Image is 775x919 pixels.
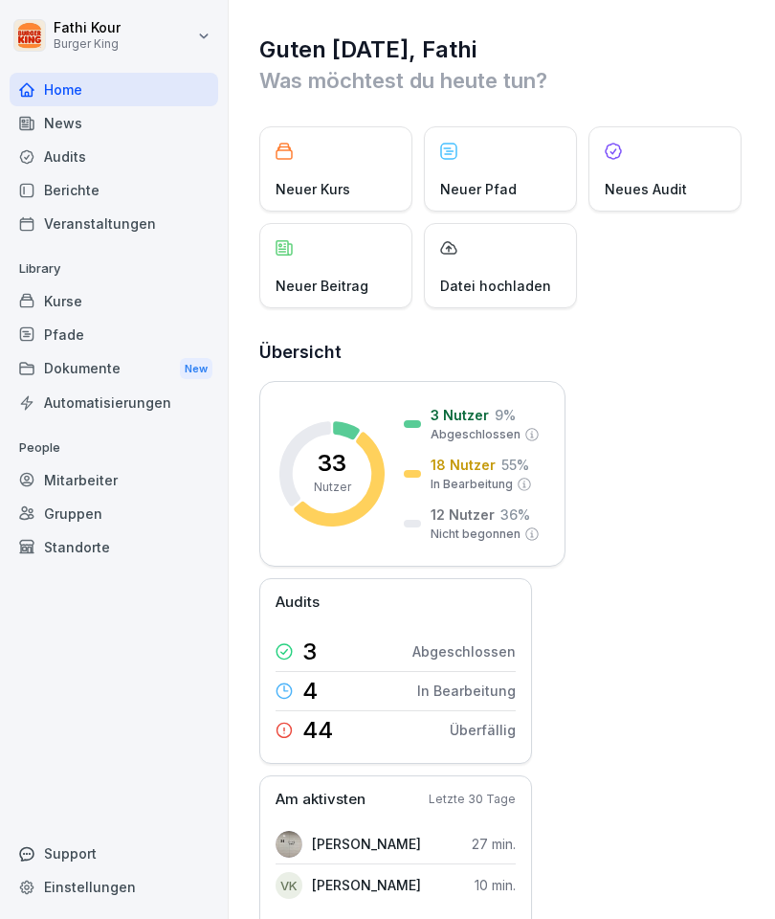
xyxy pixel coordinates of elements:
p: Nicht begonnen [431,526,520,543]
a: Einstellungen [10,870,218,904]
p: Letzte 30 Tage [429,791,516,808]
p: Was möchtest du heute tun? [259,65,746,96]
p: Neuer Beitrag [276,276,368,296]
p: Abgeschlossen [412,641,516,661]
p: 12 Nutzer [431,504,495,525]
p: Nutzer [314,479,351,496]
p: People [10,433,218,463]
a: Gruppen [10,497,218,530]
img: kmgd3ijskurtbkmrmfhcj6f5.png [276,831,302,858]
a: Home [10,73,218,106]
p: In Bearbeitung [417,681,516,701]
a: Kurse [10,284,218,318]
p: Neuer Kurs [276,179,350,199]
p: Abgeschlossen [431,426,520,443]
p: Am aktivsten [276,789,365,811]
a: Automatisierungen [10,386,218,419]
p: 44 [302,719,333,742]
p: 3 Nutzer [431,405,489,425]
a: Standorte [10,530,218,564]
a: Pfade [10,318,218,351]
p: 9 % [495,405,516,425]
p: 10 min. [475,875,516,895]
p: Datei hochladen [440,276,551,296]
h2: Übersicht [259,339,746,366]
p: In Bearbeitung [431,476,513,493]
div: Support [10,837,218,870]
a: Mitarbeiter [10,463,218,497]
p: Überfällig [450,720,516,740]
div: Dokumente [10,351,218,387]
p: 4 [302,680,318,703]
div: New [180,358,212,380]
p: 55 % [501,455,529,475]
p: Library [10,254,218,284]
p: Fathi Kour [54,20,121,36]
p: [PERSON_NAME] [312,875,421,895]
a: Veranstaltungen [10,207,218,240]
p: Neuer Pfad [440,179,517,199]
p: 36 % [500,504,530,525]
p: 33 [318,452,346,475]
p: 27 min. [472,834,516,854]
a: News [10,106,218,140]
h1: Guten [DATE], Fathi [259,34,746,65]
p: 3 [302,640,317,663]
p: Burger King [54,37,121,51]
p: Audits [276,592,320,614]
div: VK [276,872,302,899]
p: 18 Nutzer [431,455,496,475]
p: Neues Audit [605,179,687,199]
a: Audits [10,140,218,173]
a: Berichte [10,173,218,207]
a: DokumenteNew [10,351,218,387]
p: [PERSON_NAME] [312,834,421,854]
